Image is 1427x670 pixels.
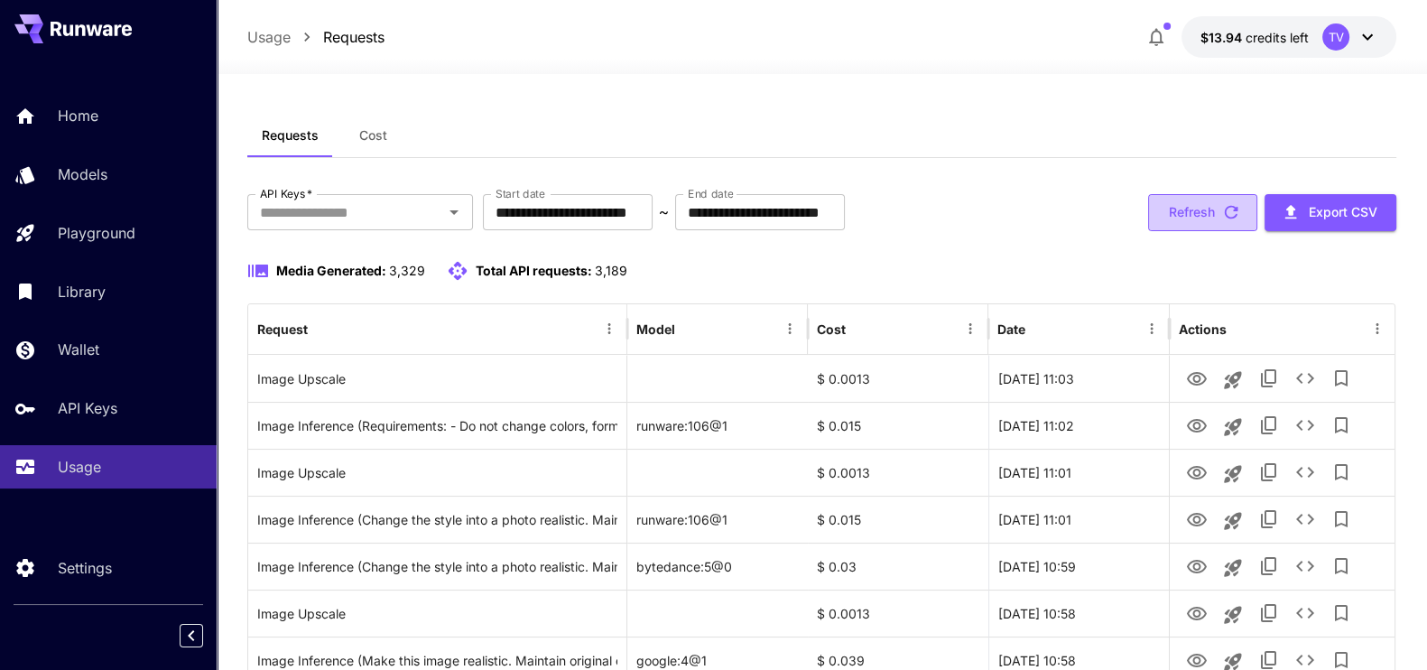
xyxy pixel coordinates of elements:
[58,222,135,244] p: Playground
[1179,594,1215,631] button: View
[262,127,319,144] span: Requests
[777,316,802,341] button: Menu
[247,26,385,48] nav: breadcrumb
[441,200,467,225] button: Open
[988,402,1169,449] div: 22 Sep, 2025 11:02
[688,186,733,201] label: End date
[257,544,618,590] div: Click to copy prompt
[257,321,308,337] div: Request
[257,450,618,496] div: Click to copy prompt
[808,496,988,543] div: $ 0.015
[1287,360,1323,396] button: See details
[1179,406,1215,443] button: View
[1251,548,1287,584] button: Copy TaskUUID
[677,316,702,341] button: Sort
[1287,501,1323,537] button: See details
[988,355,1169,402] div: 22 Sep, 2025 11:03
[595,263,627,278] span: 3,189
[1215,362,1251,398] button: Launch in playground
[276,263,386,278] span: Media Generated:
[1179,359,1215,396] button: View
[1287,454,1323,490] button: See details
[323,26,385,48] a: Requests
[808,402,988,449] div: $ 0.015
[1323,501,1359,537] button: Add to library
[1139,316,1164,341] button: Menu
[1200,30,1245,45] span: $13.94
[1322,23,1349,51] div: TV
[1245,30,1308,45] span: credits left
[476,263,592,278] span: Total API requests:
[659,201,669,223] p: ~
[1179,500,1215,537] button: View
[997,321,1025,337] div: Date
[1323,407,1359,443] button: Add to library
[1215,550,1251,586] button: Launch in playground
[1287,407,1323,443] button: See details
[257,591,618,637] div: Click to copy prompt
[1181,16,1396,58] button: $13.94068TV
[389,263,425,278] span: 3,329
[1027,316,1052,341] button: Sort
[1265,194,1396,231] button: Export CSV
[1287,595,1323,631] button: See details
[58,397,117,419] p: API Keys
[636,321,675,337] div: Model
[1251,595,1287,631] button: Copy TaskUUID
[1200,28,1308,47] div: $13.94068
[1215,597,1251,633] button: Launch in playground
[988,543,1169,590] div: 22 Sep, 2025 10:59
[1251,454,1287,490] button: Copy TaskUUID
[1148,194,1257,231] button: Refresh
[58,456,101,478] p: Usage
[988,590,1169,637] div: 22 Sep, 2025 10:58
[180,624,203,647] button: Collapse sidebar
[1215,503,1251,539] button: Launch in playground
[247,26,291,48] a: Usage
[958,316,983,341] button: Menu
[58,105,98,126] p: Home
[1215,409,1251,445] button: Launch in playground
[1365,316,1390,341] button: Menu
[627,543,808,590] div: bytedance:5@0
[1179,321,1227,337] div: Actions
[808,543,988,590] div: $ 0.03
[1251,360,1287,396] button: Copy TaskUUID
[58,163,107,185] p: Models
[1251,407,1287,443] button: Copy TaskUUID
[1323,595,1359,631] button: Add to library
[817,321,846,337] div: Cost
[193,619,217,652] div: Collapse sidebar
[58,339,99,360] p: Wallet
[310,316,335,341] button: Sort
[988,449,1169,496] div: 22 Sep, 2025 11:01
[257,403,618,449] div: Click to copy prompt
[848,316,873,341] button: Sort
[1323,360,1359,396] button: Add to library
[257,356,618,402] div: Click to copy prompt
[1251,501,1287,537] button: Copy TaskUUID
[257,497,618,543] div: Click to copy prompt
[808,590,988,637] div: $ 0.0013
[1323,548,1359,584] button: Add to library
[988,496,1169,543] div: 22 Sep, 2025 11:01
[359,127,387,144] span: Cost
[1179,453,1215,490] button: View
[808,355,988,402] div: $ 0.0013
[1323,454,1359,490] button: Add to library
[58,557,112,579] p: Settings
[1215,456,1251,492] button: Launch in playground
[1179,547,1215,584] button: View
[260,186,312,201] label: API Keys
[627,496,808,543] div: runware:106@1
[496,186,545,201] label: Start date
[808,449,988,496] div: $ 0.0013
[1287,548,1323,584] button: See details
[597,316,622,341] button: Menu
[627,402,808,449] div: runware:106@1
[58,281,106,302] p: Library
